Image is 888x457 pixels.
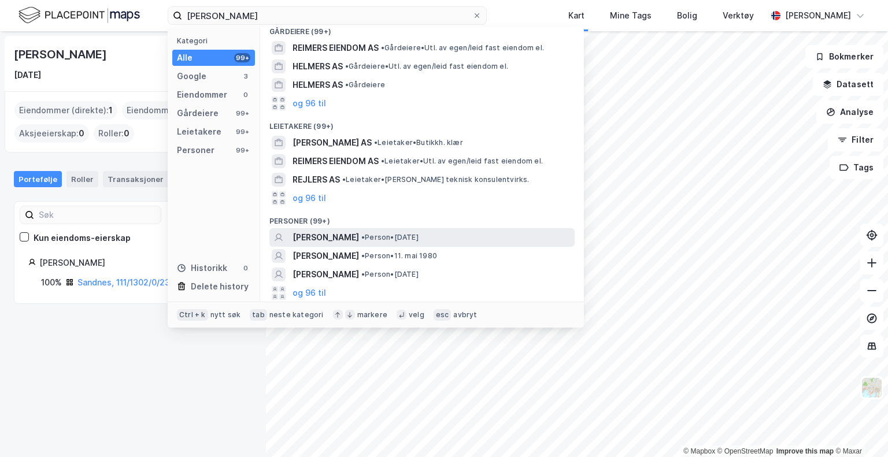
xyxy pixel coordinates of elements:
[805,45,883,68] button: Bokmerker
[409,310,424,319] div: velg
[234,146,250,155] div: 99+
[234,127,250,136] div: 99+
[830,402,888,457] iframe: Chat Widget
[94,124,134,143] div: Roller :
[79,127,84,140] span: 0
[816,101,883,124] button: Analyse
[785,9,851,23] div: [PERSON_NAME]
[39,256,238,270] div: [PERSON_NAME]
[361,270,365,278] span: •
[568,9,584,23] div: Kart
[177,36,255,45] div: Kategori
[830,402,888,457] div: Kontrollprogram for chat
[177,51,193,65] div: Alle
[345,62,508,71] span: Gårdeiere • Utl. av egen/leid fast eiendom el.
[241,263,250,273] div: 0
[18,5,140,25] img: logo.f888ab2527a4732fd821a326f86c7f29.svg
[381,43,384,52] span: •
[14,124,89,143] div: Aksjeeierskap :
[241,72,250,81] div: 3
[610,9,652,23] div: Mine Tags
[361,233,365,241] span: •
[109,103,113,117] span: 1
[77,276,237,289] div: ( hjemmelshaver )
[361,270,419,279] span: Person • [DATE]
[14,171,62,187] div: Portefølje
[381,157,384,165] span: •
[14,45,109,64] div: [PERSON_NAME]
[677,9,697,23] div: Bolig
[293,191,326,205] button: og 96 til
[813,73,883,96] button: Datasett
[34,231,131,245] div: Kun eiendoms-eierskap
[381,43,544,53] span: Gårdeiere • Utl. av egen/leid fast eiendom el.
[293,154,379,168] span: REIMERS EIENDOM AS
[361,251,437,261] span: Person • 11. mai 1980
[683,447,715,455] a: Mapbox
[293,78,343,92] span: HELMERS AS
[293,96,326,110] button: og 96 til
[177,69,206,83] div: Google
[293,286,326,300] button: og 96 til
[342,175,346,184] span: •
[177,309,208,321] div: Ctrl + k
[345,80,349,89] span: •
[342,175,530,184] span: Leietaker • [PERSON_NAME] teknisk konsulentvirks.
[434,309,452,321] div: esc
[182,7,472,24] input: Søk på adresse, matrikkel, gårdeiere, leietakere eller personer
[103,171,182,187] div: Transaksjoner
[260,18,584,39] div: Gårdeiere (99+)
[357,310,387,319] div: markere
[177,125,221,139] div: Leietakere
[124,127,129,140] span: 0
[381,157,543,166] span: Leietaker • Utl. av egen/leid fast eiendom el.
[234,109,250,118] div: 99+
[861,377,883,399] img: Z
[361,251,365,260] span: •
[177,106,219,120] div: Gårdeiere
[177,261,227,275] div: Historikk
[293,60,343,73] span: HELMERS AS
[828,128,883,151] button: Filter
[293,231,359,244] span: [PERSON_NAME]
[210,310,241,319] div: nytt søk
[177,88,227,102] div: Eiendommer
[191,280,249,293] div: Delete history
[260,207,584,228] div: Personer (99+)
[345,80,385,90] span: Gårdeiere
[361,233,419,242] span: Person • [DATE]
[717,447,774,455] a: OpenStreetMap
[453,310,477,319] div: avbryt
[241,90,250,99] div: 0
[41,276,62,289] div: 100%
[250,309,267,321] div: tab
[66,171,98,187] div: Roller
[234,53,250,62] div: 99+
[374,138,378,147] span: •
[77,277,170,287] a: Sandnes, 111/1302/0/23
[293,249,359,263] span: [PERSON_NAME]
[260,113,584,133] div: Leietakere (99+)
[345,62,349,70] span: •
[776,447,834,455] a: Improve this map
[166,173,177,185] div: 3
[269,310,324,319] div: neste kategori
[293,267,359,281] span: [PERSON_NAME]
[723,9,754,23] div: Verktøy
[14,101,117,120] div: Eiendommer (direkte) :
[34,206,161,224] input: Søk
[177,143,214,157] div: Personer
[14,68,41,82] div: [DATE]
[293,41,379,55] span: REIMERS EIENDOM AS
[374,138,463,147] span: Leietaker • Butikkh. klær
[293,173,340,187] span: REJLERS AS
[122,101,234,120] div: Eiendommer (Indirekte) :
[830,156,883,179] button: Tags
[293,136,372,150] span: [PERSON_NAME] AS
